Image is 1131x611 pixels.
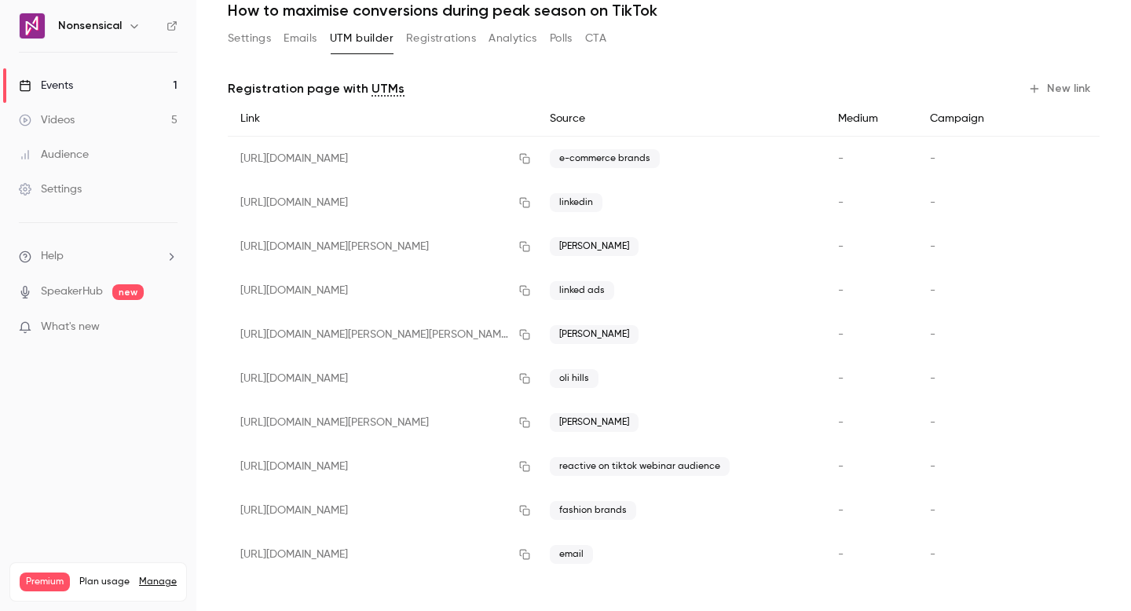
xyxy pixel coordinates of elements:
[284,26,317,51] button: Emails
[930,153,935,164] span: -
[838,549,844,560] span: -
[917,101,1029,137] div: Campaign
[228,445,537,488] div: [URL][DOMAIN_NAME]
[228,488,537,532] div: [URL][DOMAIN_NAME]
[550,501,636,520] span: fashion brands
[228,137,537,181] div: [URL][DOMAIN_NAME]
[228,401,537,445] div: [URL][DOMAIN_NAME][PERSON_NAME]
[228,313,537,357] div: [URL][DOMAIN_NAME][PERSON_NAME][PERSON_NAME]
[1022,76,1100,101] button: New link
[838,197,844,208] span: -
[550,413,639,432] span: [PERSON_NAME]
[139,576,177,588] a: Manage
[550,545,593,564] span: email
[228,79,404,98] p: Registration page with
[838,461,844,472] span: -
[550,457,730,476] span: reactive on tiktok webinar audience
[372,79,404,98] a: UTMs
[19,112,75,128] div: Videos
[20,573,70,591] span: Premium
[228,1,1100,20] h1: How to maximise conversions during peak season on TikTok
[838,153,844,164] span: -
[41,248,64,265] span: Help
[406,26,476,51] button: Registrations
[19,248,178,265] li: help-dropdown-opener
[930,329,935,340] span: -
[825,101,917,137] div: Medium
[228,357,537,401] div: [URL][DOMAIN_NAME]
[228,101,537,137] div: Link
[20,13,45,38] img: Nonsensical
[550,193,602,212] span: linkedin
[159,320,178,335] iframe: Noticeable Trigger
[930,197,935,208] span: -
[79,576,130,588] span: Plan usage
[19,78,73,93] div: Events
[585,26,606,51] button: CTA
[838,285,844,296] span: -
[41,284,103,300] a: SpeakerHub
[930,505,935,516] span: -
[537,101,825,137] div: Source
[838,505,844,516] span: -
[112,284,144,300] span: new
[930,461,935,472] span: -
[930,285,935,296] span: -
[228,532,537,576] div: [URL][DOMAIN_NAME]
[838,417,844,428] span: -
[930,549,935,560] span: -
[550,237,639,256] span: [PERSON_NAME]
[228,225,537,269] div: [URL][DOMAIN_NAME][PERSON_NAME]
[930,373,935,384] span: -
[58,18,122,34] h6: Nonsensical
[550,369,598,388] span: oli hills
[228,26,271,51] button: Settings
[19,147,89,163] div: Audience
[838,241,844,252] span: -
[838,373,844,384] span: -
[930,241,935,252] span: -
[550,26,573,51] button: Polls
[330,26,393,51] button: UTM builder
[41,319,100,335] span: What's new
[930,417,935,428] span: -
[838,329,844,340] span: -
[550,281,614,300] span: linked ads
[228,181,537,225] div: [URL][DOMAIN_NAME]
[228,269,537,313] div: [URL][DOMAIN_NAME]
[19,181,82,197] div: Settings
[550,325,639,344] span: [PERSON_NAME]
[550,149,660,168] span: e-commerce brands
[489,26,537,51] button: Analytics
